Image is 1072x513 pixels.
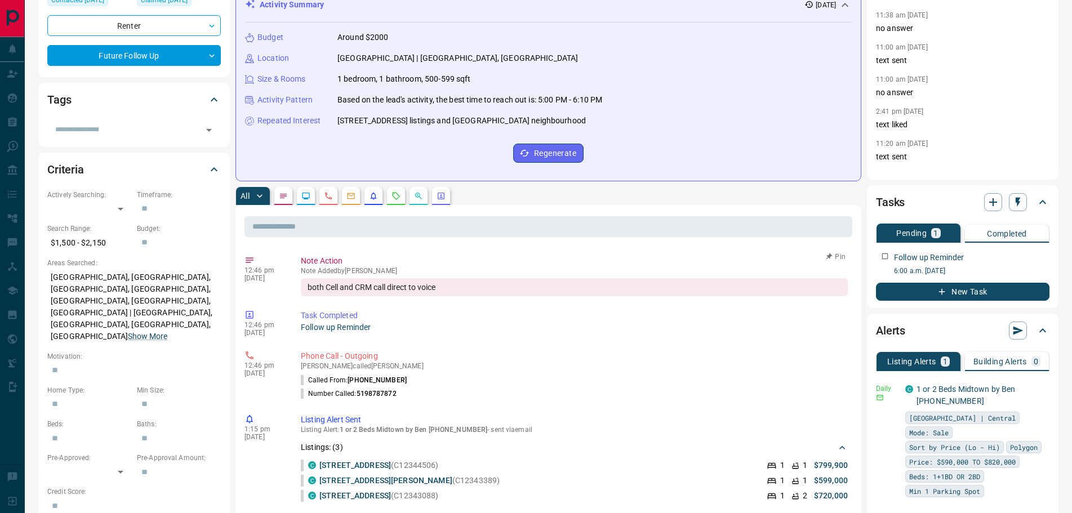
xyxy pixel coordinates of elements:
[803,460,807,471] p: 1
[337,73,471,85] p: 1 bedroom, 1 bathroom, 500-599 sqft
[987,230,1027,238] p: Completed
[909,412,1016,423] span: [GEOGRAPHIC_DATA] | Central
[876,108,924,115] p: 2:41 pm [DATE]
[337,52,578,64] p: [GEOGRAPHIC_DATA] | [GEOGRAPHIC_DATA], [GEOGRAPHIC_DATA]
[137,419,221,429] p: Baths:
[876,151,1049,163] p: text sent
[319,490,439,502] p: (C12343088)
[301,191,310,200] svg: Lead Browsing Activity
[47,351,221,362] p: Motivation:
[909,471,980,482] span: Beds: 1+1BD OR 2BD
[244,266,284,274] p: 12:46 pm
[308,476,316,484] div: condos.ca
[876,193,905,211] h2: Tasks
[279,191,288,200] svg: Notes
[337,94,602,106] p: Based on the lead's activity, the best time to reach out is: 5:00 PM - 6:10 PM
[201,122,217,138] button: Open
[337,115,586,127] p: [STREET_ADDRESS] listings and [GEOGRAPHIC_DATA] neighbourhood
[876,283,1049,301] button: New Task
[896,229,927,237] p: Pending
[803,475,807,487] p: 1
[301,375,407,385] p: Called From:
[357,390,397,398] span: 5198787872
[47,156,221,183] div: Criteria
[324,191,333,200] svg: Calls
[780,460,785,471] p: 1
[1034,358,1038,365] p: 0
[319,475,500,487] p: (C12343389)
[257,73,306,85] p: Size & Rooms
[876,383,898,394] p: Daily
[319,460,439,471] p: (C12344506)
[301,267,848,275] p: Note Added by [PERSON_NAME]
[301,322,848,333] p: Follow up Reminder
[244,321,284,329] p: 12:46 pm
[301,350,848,362] p: Phone Call - Outgoing
[814,460,848,471] p: $799,900
[917,385,1015,405] a: 1 or 2 Beds Midtown by Ben [PHONE_NUMBER]
[876,322,905,340] h2: Alerts
[876,55,1049,66] p: text sent
[909,441,1000,453] span: Sort by Price (Lo - Hi)
[905,385,913,393] div: condos.ca
[876,189,1049,216] div: Tasks
[244,425,284,433] p: 1:15 pm
[47,86,221,113] div: Tags
[301,362,848,370] p: [PERSON_NAME] called [PERSON_NAME]
[308,461,316,469] div: condos.ca
[241,192,250,200] p: All
[244,329,284,337] p: [DATE]
[47,385,131,395] p: Home Type:
[301,310,848,322] p: Task Completed
[47,224,131,234] p: Search Range:
[909,485,980,497] span: Min 1 Parking Spot
[894,266,1049,276] p: 6:00 a.m. [DATE]
[257,32,283,43] p: Budget
[308,492,316,499] div: condos.ca
[876,23,1049,34] p: no answer
[257,94,313,106] p: Activity Pattern
[137,453,221,463] p: Pre-Approval Amount:
[337,32,389,43] p: Around $2000
[876,75,928,83] p: 11:00 am [DATE]
[137,190,221,200] p: Timeframe:
[301,437,848,458] div: Listings: (3)
[47,268,221,346] p: [GEOGRAPHIC_DATA], [GEOGRAPHIC_DATA], [GEOGRAPHIC_DATA], [GEOGRAPHIC_DATA], [GEOGRAPHIC_DATA], [G...
[319,461,391,470] a: [STREET_ADDRESS]
[47,453,131,463] p: Pre-Approved:
[780,475,785,487] p: 1
[909,456,1016,467] span: Price: $590,000 TO $820,000
[887,358,936,365] p: Listing Alerts
[876,172,928,180] p: 11:20 am [DATE]
[257,115,321,127] p: Repeated Interest
[820,252,852,262] button: Pin
[319,491,391,500] a: [STREET_ADDRESS]
[369,191,378,200] svg: Listing Alerts
[933,229,938,237] p: 1
[894,252,964,264] p: Follow up Reminder
[814,490,848,502] p: $720,000
[803,490,807,502] p: 2
[244,274,284,282] p: [DATE]
[47,45,221,66] div: Future Follow Up
[348,376,407,384] span: [PHONE_NUMBER]
[814,475,848,487] p: $599,000
[137,385,221,395] p: Min Size:
[301,389,397,399] p: Number Called:
[973,358,1027,365] p: Building Alerts
[47,190,131,200] p: Actively Searching:
[47,160,84,179] h2: Criteria
[392,191,401,200] svg: Requests
[47,419,131,429] p: Beds:
[876,317,1049,344] div: Alerts
[346,191,355,200] svg: Emails
[47,15,221,36] div: Renter
[876,11,928,19] p: 11:38 am [DATE]
[340,426,488,434] span: 1 or 2 Beds Midtown by Ben [PHONE_NUMBER]
[876,43,928,51] p: 11:00 am [DATE]
[943,358,948,365] p: 1
[876,140,928,148] p: 11:20 am [DATE]
[301,278,848,296] div: both Cell and CRM call direct to voice
[244,433,284,441] p: [DATE]
[257,52,289,64] p: Location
